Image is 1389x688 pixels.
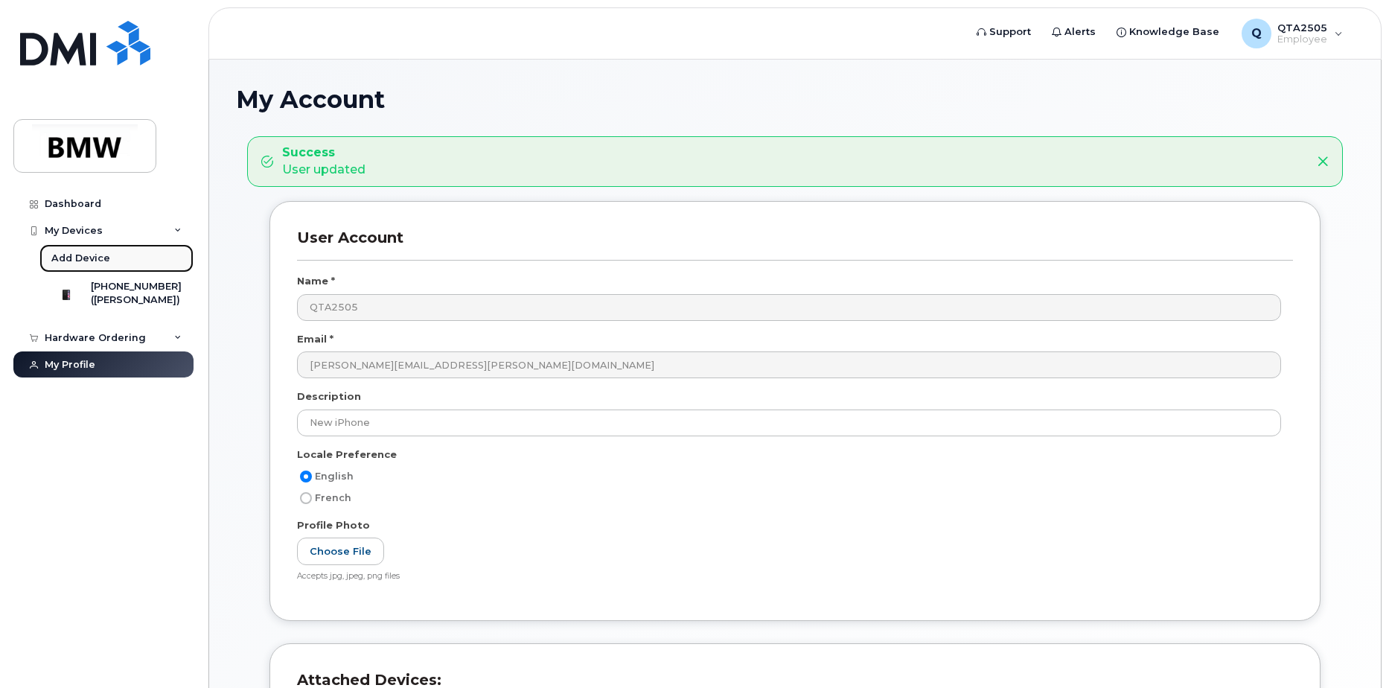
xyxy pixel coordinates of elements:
[315,492,351,503] span: French
[297,571,1281,582] div: Accepts jpg, jpeg, png files
[297,538,384,565] label: Choose File
[297,389,361,404] label: Description
[297,332,333,346] label: Email *
[297,518,370,532] label: Profile Photo
[300,471,312,482] input: English
[297,447,397,462] label: Locale Preference
[297,274,335,288] label: Name *
[1324,623,1378,677] iframe: Messenger Launcher
[315,471,354,482] span: English
[297,229,1293,261] h3: User Account
[282,144,365,179] div: User updated
[236,86,1354,112] h1: My Account
[300,492,312,504] input: French
[282,144,365,162] strong: Success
